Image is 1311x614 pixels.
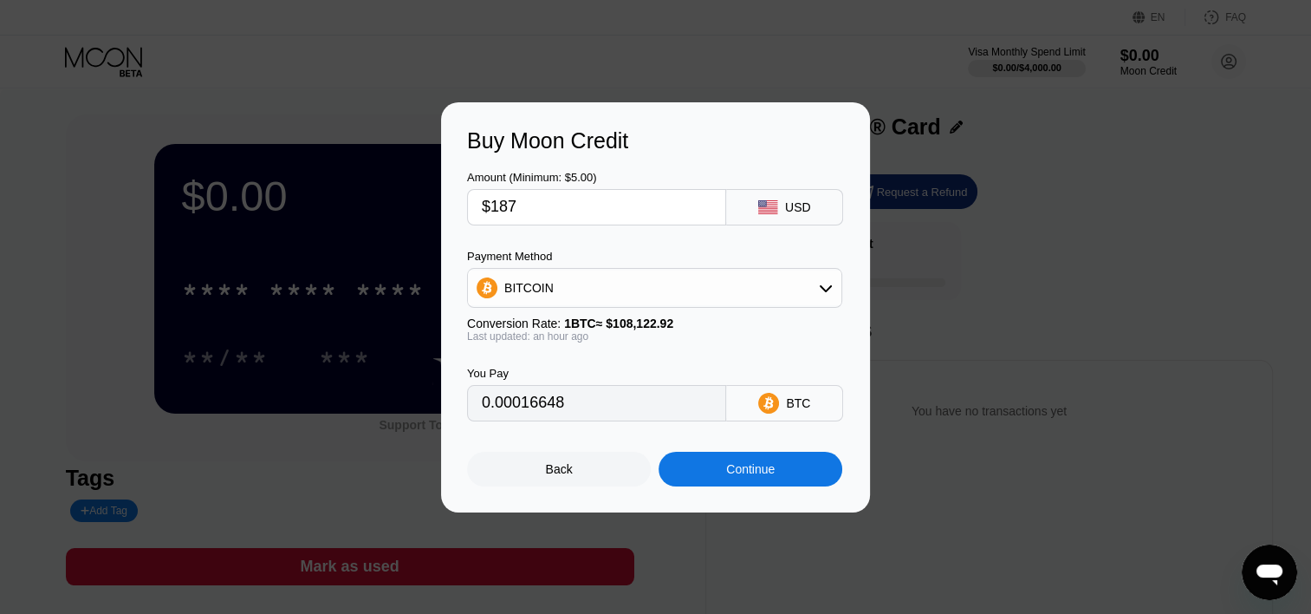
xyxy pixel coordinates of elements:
span: 1 BTC ≈ $108,122.92 [564,317,673,330]
div: BITCOIN [468,271,841,305]
div: Payment Method [467,250,842,263]
div: Amount (Minimum: $5.00) [467,171,726,184]
div: USD [785,200,811,214]
div: BITCOIN [504,281,554,295]
input: $0.00 [482,190,711,225]
iframe: Button to launch messaging window [1242,545,1297,600]
div: Back [546,462,573,476]
div: Continue [726,462,775,476]
div: You Pay [467,367,726,380]
div: Buy Moon Credit [467,128,844,153]
div: Last updated: an hour ago [467,330,842,343]
div: BTC [786,396,810,410]
div: Back [467,452,651,487]
div: Conversion Rate: [467,317,842,330]
div: Continue [659,452,842,487]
